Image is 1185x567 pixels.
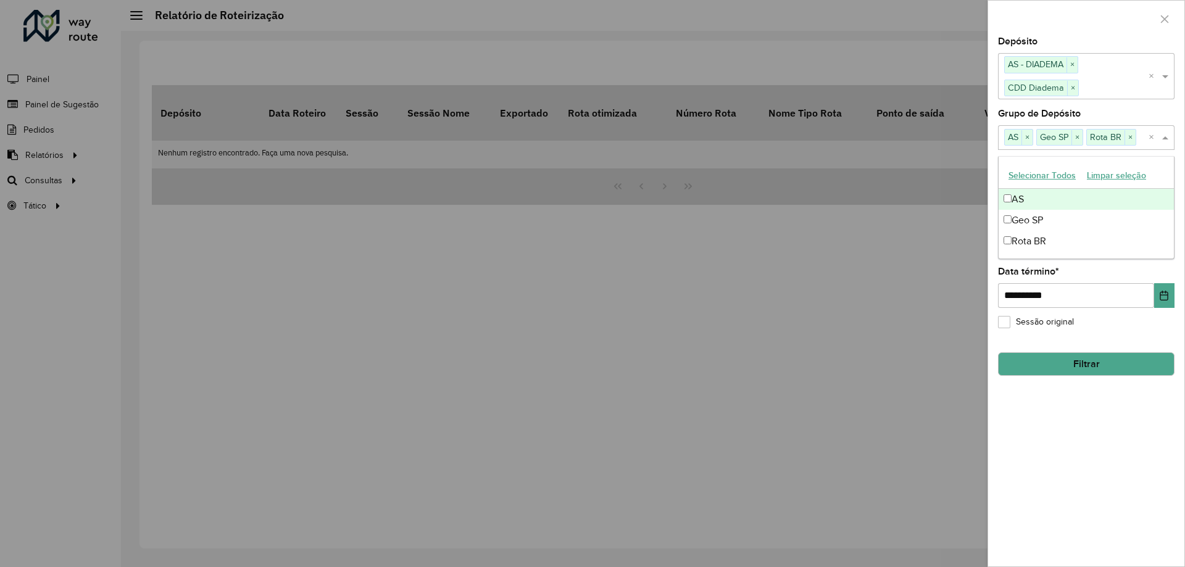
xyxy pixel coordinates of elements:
[998,264,1059,279] label: Data término
[1021,130,1033,145] span: ×
[1149,69,1159,84] span: Clear all
[1067,81,1078,96] span: ×
[998,156,1175,259] ng-dropdown-panel: Options list
[1005,130,1021,144] span: AS
[1087,130,1125,144] span: Rota BR
[1125,130,1136,145] span: ×
[1003,166,1081,185] button: Selecionar Todos
[999,189,1174,210] div: AS
[1154,283,1175,308] button: Choose Date
[999,231,1174,252] div: Rota BR
[998,106,1081,121] label: Grupo de Depósito
[998,315,1074,328] label: Sessão original
[998,352,1175,376] button: Filtrar
[1005,57,1066,72] span: AS - DIADEMA
[1005,80,1067,95] span: CDD Diadema
[1081,166,1152,185] button: Limpar seleção
[999,210,1174,231] div: Geo SP
[1066,57,1078,72] span: ×
[998,34,1037,49] label: Depósito
[1037,130,1071,144] span: Geo SP
[1071,130,1083,145] span: ×
[1149,130,1159,145] span: Clear all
